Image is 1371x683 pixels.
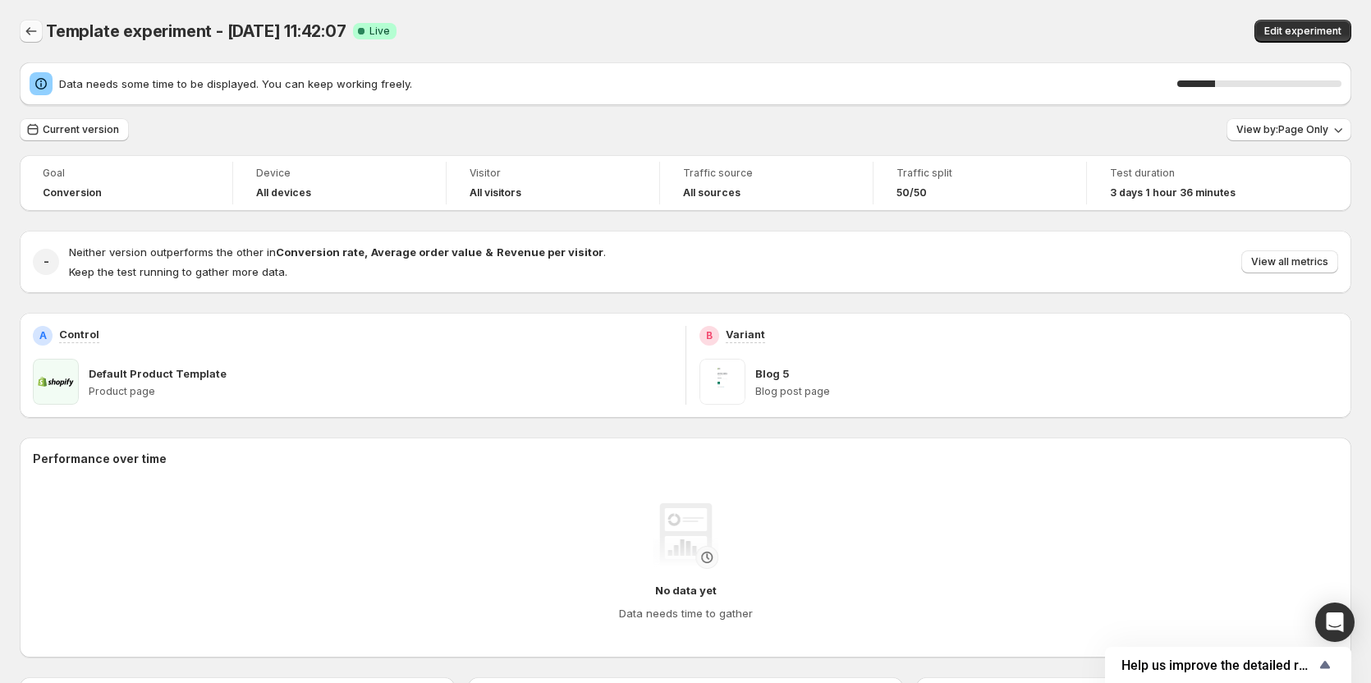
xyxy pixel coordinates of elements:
[1264,25,1341,38] span: Edit experiment
[1236,123,1328,136] span: View by: Page Only
[653,503,718,569] img: No data yet
[371,245,482,259] strong: Average order value
[1251,255,1328,268] span: View all metrics
[755,385,1339,398] p: Blog post page
[20,20,43,43] button: Back
[683,165,850,201] a: Traffic sourceAll sources
[497,245,603,259] strong: Revenue per visitor
[59,326,99,342] p: Control
[683,167,850,180] span: Traffic source
[276,245,365,259] strong: Conversion rate
[1121,655,1335,675] button: Show survey - Help us improve the detailed report for A/B campaigns
[726,326,765,342] p: Variant
[470,165,636,201] a: VisitorAll visitors
[1227,118,1351,141] button: View by:Page Only
[44,254,49,270] h2: -
[256,167,423,180] span: Device
[69,245,606,259] span: Neither version outperforms the other in .
[1254,20,1351,43] button: Edit experiment
[1121,658,1315,673] span: Help us improve the detailed report for A/B campaigns
[619,605,753,621] h4: Data needs time to gather
[33,451,1338,467] h2: Performance over time
[1110,186,1236,199] span: 3 days 1 hour 36 minutes
[20,118,129,141] button: Current version
[43,165,209,201] a: GoalConversion
[256,165,423,201] a: DeviceAll devices
[46,21,346,41] span: Template experiment - [DATE] 11:42:07
[43,186,102,199] span: Conversion
[43,167,209,180] span: Goal
[43,123,119,136] span: Current version
[369,25,390,38] span: Live
[706,329,713,342] h2: B
[896,186,927,199] span: 50/50
[470,167,636,180] span: Visitor
[755,365,789,382] p: Blog 5
[1315,603,1355,642] div: Open Intercom Messenger
[89,365,227,382] p: Default Product Template
[1110,165,1277,201] a: Test duration3 days 1 hour 36 minutes
[89,385,672,398] p: Product page
[39,329,47,342] h2: A
[683,186,741,199] h4: All sources
[655,582,717,598] h4: No data yet
[485,245,493,259] strong: &
[1241,250,1338,273] button: View all metrics
[69,265,287,278] span: Keep the test running to gather more data.
[256,186,311,199] h4: All devices
[1110,167,1277,180] span: Test duration
[59,76,1177,92] span: Data needs some time to be displayed. You can keep working freely.
[33,359,79,405] img: Default Product Template
[896,165,1063,201] a: Traffic split50/50
[699,359,745,405] img: Blog 5
[365,245,368,259] strong: ,
[470,186,521,199] h4: All visitors
[896,167,1063,180] span: Traffic split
